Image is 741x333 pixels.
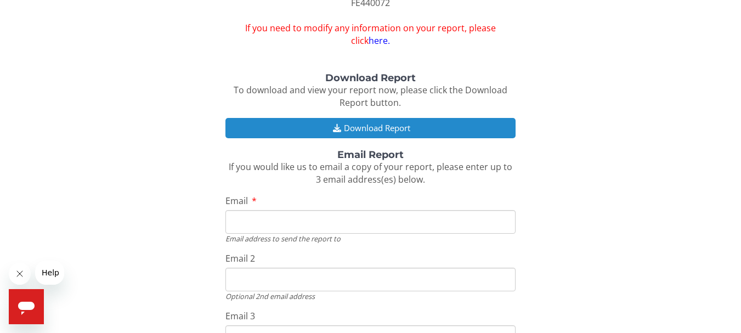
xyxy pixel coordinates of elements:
[35,261,64,285] iframe: Message from company
[225,118,515,138] button: Download Report
[229,161,512,185] span: If you would like us to email a copy of your report, please enter up to 3 email address(es) below.
[225,22,515,47] span: If you need to modify any information on your report, please click
[234,84,507,109] span: To download and view your report now, please click the Download Report button.
[225,252,255,264] span: Email 2
[369,35,390,47] a: here.
[9,263,31,285] iframe: Close message
[225,195,248,207] span: Email
[9,289,44,324] iframe: Button to launch messaging window
[337,149,404,161] strong: Email Report
[325,72,416,84] strong: Download Report
[225,291,515,301] div: Optional 2nd email address
[225,310,255,322] span: Email 3
[225,234,515,244] div: Email address to send the report to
